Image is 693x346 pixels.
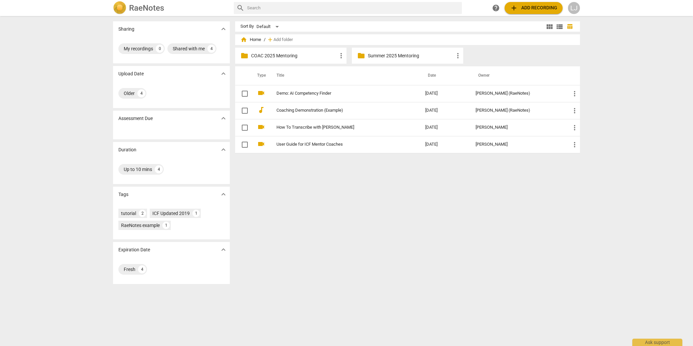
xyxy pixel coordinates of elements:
[124,266,135,273] div: Fresh
[121,210,136,217] div: tutorial
[276,125,401,130] a: How To Transcribe with [PERSON_NAME]
[337,52,345,60] span: more_vert
[129,3,164,13] h2: RaeNotes
[219,114,227,122] span: expand_more
[264,37,265,42] span: /
[420,66,470,85] th: Date
[219,190,227,198] span: expand_more
[256,21,281,32] div: Default
[219,70,227,78] span: expand_more
[276,108,401,113] a: Coaching Demonstration (Example)
[121,222,160,229] div: RaeNotes example
[545,22,555,32] button: Tile view
[257,89,265,97] span: videocam
[118,146,136,153] p: Duration
[632,339,682,346] div: Ask support
[555,22,565,32] button: List view
[568,2,580,14] button: LJ
[118,191,128,198] p: Tags
[476,108,560,113] div: [PERSON_NAME] (RaeNotes)
[152,210,190,217] div: ICF Updated 2019
[139,210,146,217] div: 2
[567,23,573,30] span: table_chart
[368,52,454,59] p: Summer 2025 Mentoring
[240,36,247,43] span: home
[207,45,215,53] div: 4
[218,69,228,79] button: Show more
[571,107,579,115] span: more_vert
[257,140,265,148] span: videocam
[510,4,518,12] span: add
[476,125,560,130] div: [PERSON_NAME]
[273,37,293,42] span: Add folder
[251,52,337,59] p: COAC 2025 Mentoring
[546,23,554,31] span: view_module
[218,24,228,34] button: Show more
[257,106,265,114] span: audiotrack
[510,4,557,12] span: Add recording
[219,246,227,254] span: expand_more
[240,36,261,43] span: Home
[420,85,470,102] td: [DATE]
[236,4,244,12] span: search
[357,52,365,60] span: folder
[276,142,401,147] a: User Guide for ICF Mentor Coaches
[476,142,560,147] div: [PERSON_NAME]
[420,102,470,119] td: [DATE]
[492,4,500,12] span: help
[156,45,164,53] div: 0
[505,2,563,14] button: Upload
[490,2,502,14] a: Help
[268,66,420,85] th: Title
[218,113,228,123] button: Show more
[124,166,152,173] div: Up to 10 mins
[219,146,227,154] span: expand_more
[124,90,135,97] div: Older
[247,3,459,13] input: Search
[420,136,470,153] td: [DATE]
[218,189,228,199] button: Show more
[124,45,153,52] div: My recordings
[118,246,150,253] p: Expiration Date
[571,124,579,132] span: more_vert
[420,119,470,136] td: [DATE]
[118,26,134,33] p: Sharing
[155,165,163,173] div: 4
[138,265,146,273] div: 4
[218,145,228,155] button: Show more
[257,123,265,131] span: videocam
[118,115,153,122] p: Assessment Due
[267,36,273,43] span: add
[565,22,575,32] button: Table view
[113,1,126,15] img: Logo
[571,141,579,149] span: more_vert
[556,23,564,31] span: view_list
[571,90,579,98] span: more_vert
[454,52,462,60] span: more_vert
[113,1,228,15] a: LogoRaeNotes
[470,66,565,85] th: Owner
[476,91,560,96] div: [PERSON_NAME] (RaeNotes)
[192,210,200,217] div: 1
[118,70,144,77] p: Upload Date
[219,25,227,33] span: expand_more
[240,24,254,29] div: Sort By
[240,52,248,60] span: folder
[218,245,228,255] button: Show more
[173,45,205,52] div: Shared with me
[162,222,170,229] div: 1
[137,89,145,97] div: 4
[276,91,401,96] a: Demo: AI Competency Finder
[252,66,268,85] th: Type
